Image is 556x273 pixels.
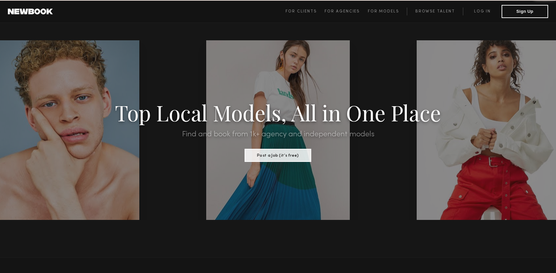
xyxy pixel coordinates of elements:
a: Log in [463,8,502,15]
a: For Clients [286,8,325,15]
span: For Clients [286,10,317,13]
span: For Agencies [325,10,360,13]
a: For Agencies [325,8,367,15]
h2: Find and book from 1k+ agency and independent models [42,130,514,138]
button: Sign Up [502,5,548,18]
a: Post a Job (it’s free) [245,151,311,158]
span: For Models [368,10,399,13]
button: Post a Job (it’s free) [245,149,311,162]
a: Browse Talent [407,8,463,15]
a: For Models [368,8,407,15]
h1: Top Local Models, All in One Place [42,102,514,123]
